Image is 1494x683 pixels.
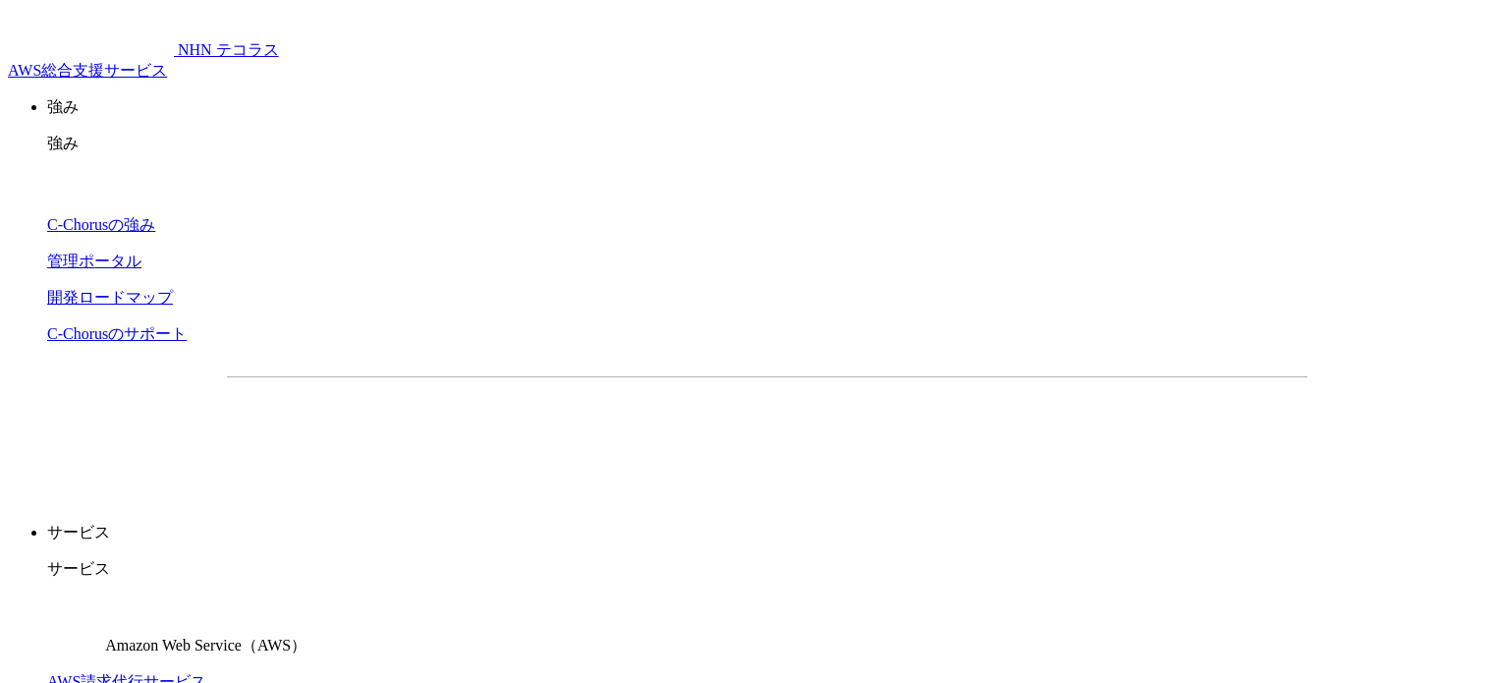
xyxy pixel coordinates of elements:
[47,325,187,342] a: C-Chorusのサポート
[47,97,1486,118] p: 強み
[8,8,174,55] img: AWS総合支援サービス C-Chorus
[47,523,1486,543] p: サービス
[777,409,1093,458] a: まずは相談する
[441,409,757,458] a: 資料を請求する
[47,596,102,651] img: Amazon Web Service（AWS）
[47,289,173,306] a: 開発ロードマップ
[105,637,306,654] span: Amazon Web Service（AWS）
[47,253,141,269] a: 管理ポータル
[47,134,1486,154] p: 強み
[47,216,155,233] a: C-Chorusの強み
[8,41,279,79] a: AWS総合支援サービス C-Chorus NHN テコラスAWS総合支援サービス
[47,559,1486,580] p: サービス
